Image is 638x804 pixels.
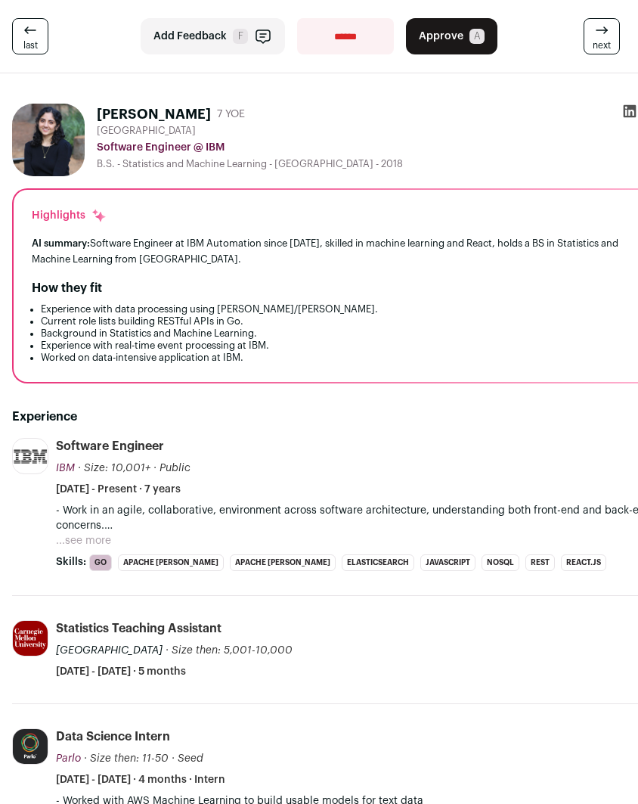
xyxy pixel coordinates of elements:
h1: [PERSON_NAME] [97,104,211,125]
div: Statistics Teaching Assistant [56,620,221,637]
div: Software Engineer [56,438,164,455]
li: JavaScript [420,554,475,571]
li: React.js [561,554,606,571]
img: 10757f13773b87c0a85545e8f4e0b6a5760c5e820961038db0bc46391bce0b9b.jpg [12,104,85,176]
span: Add Feedback [153,29,227,44]
div: Data Science Intern [56,728,170,745]
span: IBM [56,463,75,473]
span: Public [159,463,190,473]
span: next [593,39,611,51]
span: · [153,461,156,476]
span: · Size: 10,001+ [78,463,150,473]
span: · Size then: 11-50 [84,753,169,764]
img: 0038dca3a6a3e627423967c21e8ceddaf504a38788d773c76dfe00ddd1842ed1.jpg [13,442,48,470]
span: Approve [419,29,463,44]
span: [DATE] - [DATE] · 5 months [56,664,186,679]
img: d52786361ee2d51659ab8153cf95a8aa469fea48687869dd5b9617dbbaab7bc5.jpg [13,729,48,764]
span: · Size then: 5,001-10,000 [166,645,293,656]
span: [DATE] - [DATE] · 4 months · Intern [56,772,225,787]
span: [GEOGRAPHIC_DATA] [56,645,163,656]
span: Parlo [56,753,81,764]
li: Apache [PERSON_NAME] [230,554,336,571]
span: F [233,29,248,44]
button: ...see more [56,533,111,548]
li: REST [525,554,555,571]
li: NoSQL [482,554,519,571]
img: e25e034e56fd650ac677a3493357f9f25e8c25c14f88654d3136345e9afc6079.jpg [13,621,48,656]
span: Skills: [56,554,86,570]
span: AI summary: [32,238,90,248]
a: next [584,18,620,54]
span: last [23,39,38,51]
button: Add Feedback F [141,18,285,54]
li: Apache [PERSON_NAME] [118,554,224,571]
div: 7 YOE [217,107,245,122]
li: Go [89,554,112,571]
a: last [12,18,48,54]
button: Approve A [406,18,497,54]
span: · [172,751,175,766]
div: Highlights [32,208,107,223]
span: [GEOGRAPHIC_DATA] [97,125,196,137]
h2: How they fit [32,279,102,297]
span: Seed [178,753,203,764]
span: [DATE] - Present · 7 years [56,482,181,497]
li: Elasticsearch [342,554,414,571]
